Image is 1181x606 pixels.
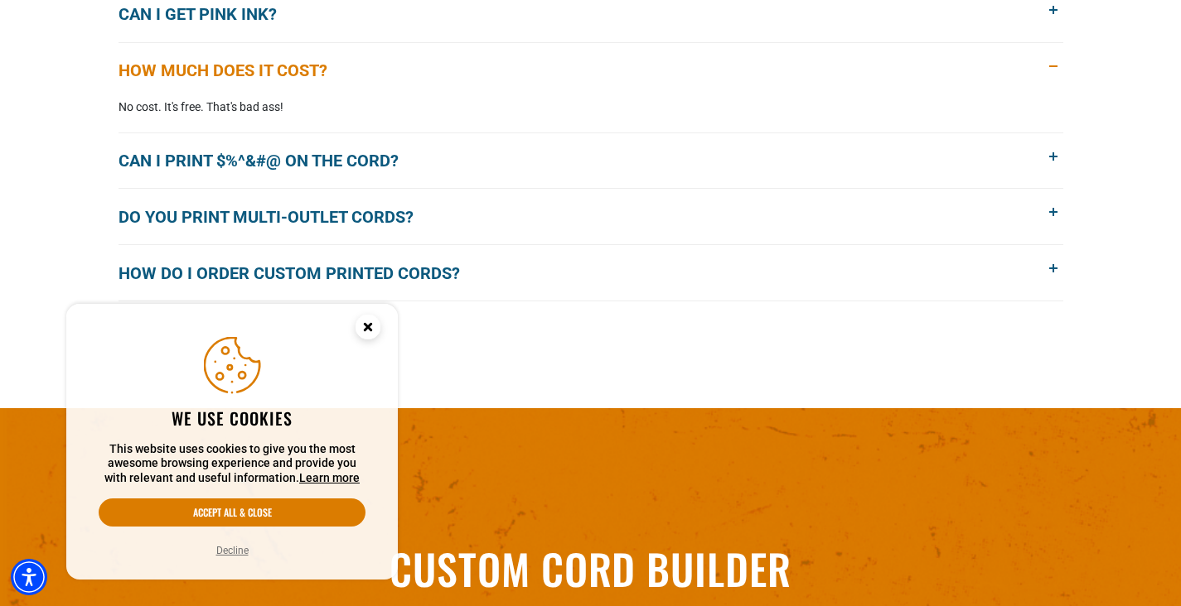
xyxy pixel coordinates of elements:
p: No cost. It's free. That's bad ass! [119,99,1063,116]
h1: Custom Cord Builder [183,547,999,589]
button: How do I order custom printed cords? [119,245,1063,301]
span: How much does it cost? [119,58,352,83]
button: Close this option [338,304,398,355]
button: Can I print $%^&#@ on the cord? [119,133,1063,189]
span: Can I print $%^&#@ on the cord? [119,148,424,173]
h2: We use cookies [99,407,365,429]
div: Accessibility Menu [11,559,47,595]
p: This website uses cookies to give you the most awesome browsing experience and provide you with r... [99,442,365,486]
aside: Cookie Consent [66,304,398,580]
a: This website uses cookies to give you the most awesome browsing experience and provide you with r... [299,471,360,484]
button: Accept all & close [99,498,365,527]
button: How much does it cost? [119,43,1063,99]
span: How do I order custom printed cords? [119,261,485,286]
span: Can I get pink ink? [119,2,302,26]
button: Decline [211,542,254,559]
button: Do you print multi-outlet cords? [119,189,1063,244]
span: Do you print multi-outlet cords? [119,204,438,229]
